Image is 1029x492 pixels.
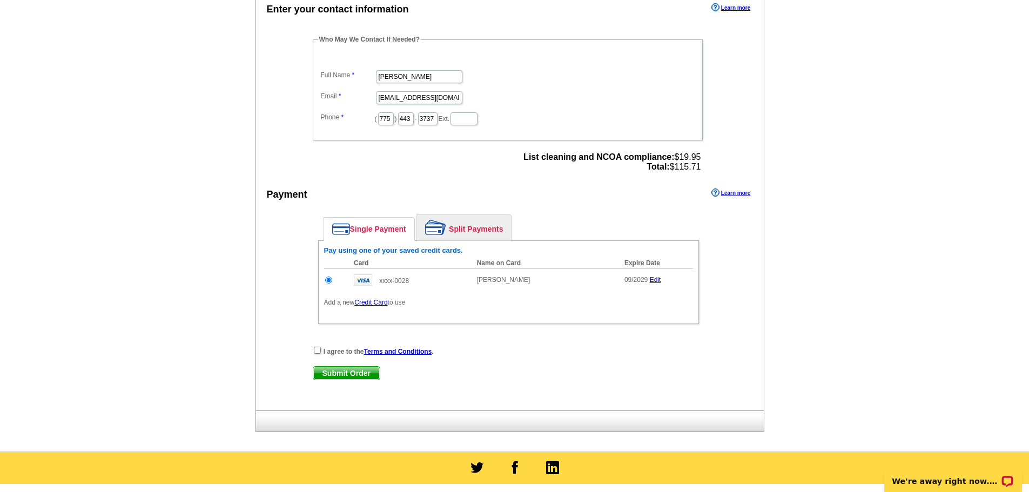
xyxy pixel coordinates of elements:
[619,258,693,269] th: Expire Date
[650,276,661,284] a: Edit
[332,223,350,235] img: single-payment.png
[313,367,380,380] span: Submit Order
[324,298,693,307] p: Add a new to use
[647,162,669,171] strong: Total:
[523,152,701,172] span: $19.95 $115.71
[321,70,375,80] label: Full Name
[364,348,432,355] a: Terms and Conditions
[877,458,1029,492] iframe: LiveChat chat widget
[324,348,434,355] strong: I agree to the .
[321,91,375,101] label: Email
[417,214,511,240] a: Split Payments
[477,276,530,284] span: [PERSON_NAME]
[711,188,750,197] a: Learn more
[624,276,648,284] span: 09/2029
[711,3,750,12] a: Learn more
[324,246,693,255] h6: Pay using one of your saved credit cards.
[321,112,375,122] label: Phone
[267,2,409,17] div: Enter your contact information
[379,277,409,285] span: xxxx-0028
[523,152,674,161] strong: List cleaning and NCOA compliance:
[354,274,372,286] img: visa.gif
[348,258,472,269] th: Card
[354,299,387,306] a: Credit Card
[324,218,414,240] a: Single Payment
[267,187,307,202] div: Payment
[318,35,421,44] legend: Who May We Contact If Needed?
[425,220,446,235] img: split-payment.png
[318,110,697,126] dd: ( ) - Ext.
[472,258,619,269] th: Name on Card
